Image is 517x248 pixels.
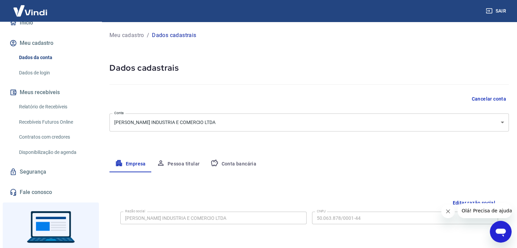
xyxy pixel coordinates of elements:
[147,31,149,39] p: /
[490,221,512,243] iframe: Botão para abrir a janela de mensagens
[16,130,93,144] a: Contratos com credores
[8,0,52,21] img: Vindi
[8,164,93,179] a: Segurança
[16,145,93,159] a: Disponibilização de agenda
[8,85,93,100] button: Meus recebíveis
[16,51,93,65] a: Dados da conta
[152,31,196,39] p: Dados cadastrais
[458,203,512,218] iframe: Mensagem da empresa
[109,63,509,73] h5: Dados cadastrais
[484,5,509,17] button: Sair
[16,115,93,129] a: Recebíveis Futuros Online
[8,15,93,30] a: Início
[151,156,205,172] button: Pessoa titular
[317,209,326,214] label: CNPJ
[16,100,93,114] a: Relatório de Recebíveis
[4,5,57,10] span: Olá! Precisa de ajuda?
[450,197,498,209] button: Editar razão social
[109,31,144,39] a: Meu cadastro
[441,205,455,218] iframe: Fechar mensagem
[109,156,151,172] button: Empresa
[114,110,124,116] label: Conta
[109,113,509,131] div: [PERSON_NAME] INDUSTRIA E COMERCIO LTDA
[469,93,509,105] button: Cancelar conta
[8,185,93,200] a: Fale conosco
[125,209,145,214] label: Razão social
[205,156,262,172] button: Conta bancária
[8,36,93,51] button: Meu cadastro
[16,66,93,80] a: Dados de login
